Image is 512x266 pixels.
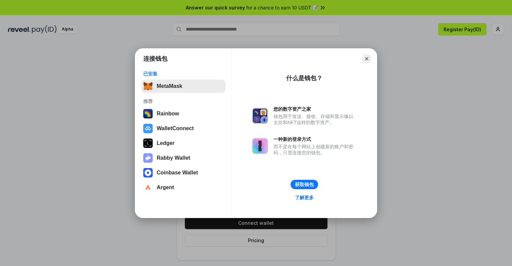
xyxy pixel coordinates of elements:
div: WalletConnect [157,125,194,131]
img: svg+xml,%3Csvg%20xmlns%3D%22http%3A%2F%2Fwww.w3.org%2F2000%2Fsvg%22%20fill%3D%22none%22%20viewBox... [143,153,153,163]
div: 什么是钱包？ [286,74,322,82]
div: Coinbase Wallet [157,170,198,176]
a: 了解更多 [291,193,318,202]
button: WalletConnect [141,122,225,135]
button: Ledger [141,137,225,150]
h1: 连接钱包 [143,55,167,63]
button: MetaMask [141,79,225,93]
button: Rabby Wallet [141,151,225,165]
div: 了解更多 [295,195,314,201]
img: svg+xml,%3Csvg%20width%3D%2228%22%20height%3D%2228%22%20viewBox%3D%220%200%2028%2028%22%20fill%3D... [143,168,153,177]
button: Coinbase Wallet [141,166,225,179]
img: svg+xml,%3Csvg%20width%3D%2228%22%20height%3D%2228%22%20viewBox%3D%220%200%2028%2028%22%20fill%3D... [143,124,153,133]
div: 而不是在每个网站上创建新的账户和密码，只需连接您的钱包。 [273,144,357,156]
div: MetaMask [157,83,182,89]
button: Argent [141,181,225,194]
img: svg+xml,%3Csvg%20xmlns%3D%22http%3A%2F%2Fwww.w3.org%2F2000%2Fsvg%22%20fill%3D%22none%22%20viewBox... [252,138,268,154]
div: 一种新的登录方式 [273,136,357,142]
div: 获取钱包 [295,181,314,188]
button: Close [362,54,371,63]
img: svg+xml,%3Csvg%20xmlns%3D%22http%3A%2F%2Fwww.w3.org%2F2000%2Fsvg%22%20fill%3D%22none%22%20viewBox... [252,108,268,124]
img: svg+xml,%3Csvg%20width%3D%2228%22%20height%3D%2228%22%20viewBox%3D%220%200%2028%2028%22%20fill%3D... [143,183,153,192]
div: Rabby Wallet [157,155,190,161]
div: Ledger [157,140,174,146]
div: 您的数字资产之家 [273,106,357,112]
div: Argent [157,184,174,191]
div: 钱包用于发送、接收、存储和显示像以太坊和NFT这样的数字资产。 [273,113,357,125]
button: Rainbow [141,107,225,120]
div: Rainbow [157,111,179,117]
div: 已安装 [143,71,223,77]
img: svg+xml,%3Csvg%20fill%3D%22none%22%20height%3D%2233%22%20viewBox%3D%220%200%2035%2033%22%20width%... [143,82,153,91]
img: svg+xml,%3Csvg%20width%3D%22120%22%20height%3D%22120%22%20viewBox%3D%220%200%20120%20120%22%20fil... [143,109,153,118]
button: 获取钱包 [291,180,318,189]
div: 推荐 [143,98,223,104]
img: svg+xml,%3Csvg%20xmlns%3D%22http%3A%2F%2Fwww.w3.org%2F2000%2Fsvg%22%20width%3D%2228%22%20height%3... [143,139,153,148]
